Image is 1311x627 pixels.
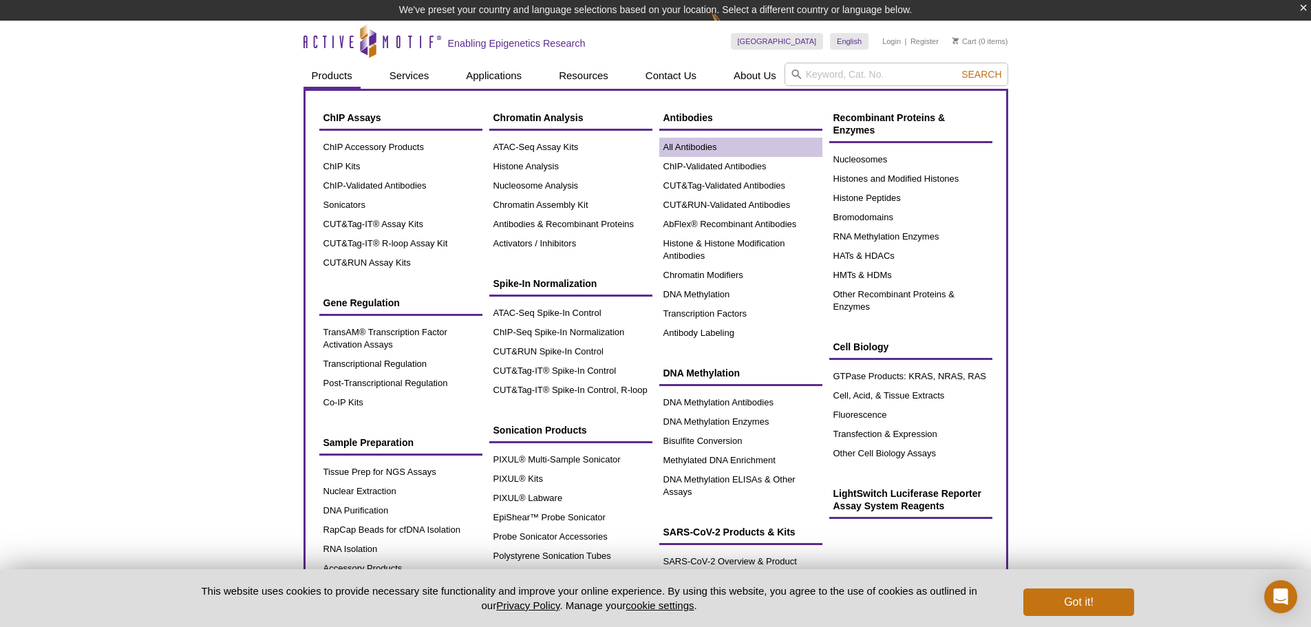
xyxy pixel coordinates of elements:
[829,285,992,317] a: Other Recombinant Proteins & Enzymes
[829,405,992,425] a: Fluorescence
[961,69,1001,80] span: Search
[833,488,981,511] span: LightSwitch Luciferase Reporter Assay System Reagents
[711,10,747,43] img: Change Here
[659,432,822,451] a: Bisulfite Conversion
[489,508,652,527] a: EpiShear™ Probe Sonicator
[637,63,705,89] a: Contact Us
[725,63,785,89] a: About Us
[551,63,617,89] a: Resources
[952,36,977,46] a: Cart
[489,546,652,566] a: Polystyrene Sonication Tubes
[323,112,381,123] span: ChIP Assays
[493,425,587,436] span: Sonication Products
[319,138,482,157] a: ChIP Accessory Products
[659,157,822,176] a: ChIP-Validated Antibodies
[303,63,361,89] a: Products
[319,105,482,131] a: ChIP Assays
[829,169,992,189] a: Histones and Modified Histones
[319,323,482,354] a: TransAM® Transcription Factor Activation Assays
[319,559,482,578] a: Accessory Products
[829,189,992,208] a: Histone Peptides
[952,33,1008,50] li: (0 items)
[458,63,530,89] a: Applications
[489,417,652,443] a: Sonication Products
[626,599,694,611] button: cookie settings
[829,246,992,266] a: HATs & HDACs
[659,393,822,412] a: DNA Methylation Antibodies
[833,112,946,136] span: Recombinant Proteins & Enzymes
[319,290,482,316] a: Gene Regulation
[905,33,907,50] li: |
[489,342,652,361] a: CUT&RUN Spike-In Control
[323,297,400,308] span: Gene Regulation
[1023,588,1133,616] button: Got it!
[489,157,652,176] a: Histone Analysis
[785,63,1008,86] input: Keyword, Cat. No.
[319,374,482,393] a: Post-Transcriptional Regulation
[659,412,822,432] a: DNA Methylation Enzymes
[659,215,822,234] a: AbFlex® Recombinant Antibodies
[829,334,992,360] a: Cell Biology
[489,270,652,297] a: Spike-In Normalization
[178,584,1001,613] p: This website uses cookies to provide necessary site functionality and improve your online experie...
[323,437,414,448] span: Sample Preparation
[489,489,652,508] a: PIXUL® Labware
[489,304,652,323] a: ATAC-Seq Spike-In Control
[319,234,482,253] a: CUT&Tag-IT® R-loop Assay Kit
[659,234,822,266] a: Histone & Histone Modification Antibodies
[663,368,740,379] span: DNA Methylation
[659,304,822,323] a: Transcription Factors
[493,278,597,289] span: Spike-In Normalization
[663,112,713,123] span: Antibodies
[489,176,652,195] a: Nucleosome Analysis
[659,451,822,470] a: Methylated DNA Enrichment
[319,176,482,195] a: ChIP-Validated Antibodies
[659,138,822,157] a: All Antibodies
[957,68,1005,81] button: Search
[659,285,822,304] a: DNA Methylation
[952,37,959,44] img: Your Cart
[882,36,901,46] a: Login
[1264,580,1297,613] div: Open Intercom Messenger
[319,540,482,559] a: RNA Isolation
[659,552,822,584] a: SARS-CoV-2 Overview & Product Data
[319,393,482,412] a: Co-IP Kits
[489,381,652,400] a: CUT&Tag-IT® Spike-In Control, R-loop
[489,215,652,234] a: Antibodies & Recombinant Proteins
[829,208,992,227] a: Bromodomains
[659,105,822,131] a: Antibodies
[319,195,482,215] a: Sonicators
[489,527,652,546] a: Probe Sonicator Accessories
[829,367,992,386] a: GTPase Products: KRAS, NRAS, RAS
[833,341,889,352] span: Cell Biology
[659,323,822,343] a: Antibody Labeling
[319,501,482,520] a: DNA Purification
[829,266,992,285] a: HMTs & HDMs
[319,520,482,540] a: RapCap Beads for cfDNA Isolation
[448,37,586,50] h2: Enabling Epigenetics Research
[319,463,482,482] a: Tissue Prep for NGS Assays
[319,215,482,234] a: CUT&Tag-IT® Assay Kits
[910,36,939,46] a: Register
[659,519,822,545] a: SARS-CoV-2 Products & Kits
[489,105,652,131] a: Chromatin Analysis
[829,480,992,519] a: LightSwitch Luciferase Reporter Assay System Reagents
[829,386,992,405] a: Cell, Acid, & Tissue Extracts
[663,527,796,538] span: SARS-CoV-2 Products & Kits
[319,482,482,501] a: Nuclear Extraction
[659,176,822,195] a: CUT&Tag-Validated Antibodies
[496,599,559,611] a: Privacy Policy
[319,157,482,176] a: ChIP Kits
[489,469,652,489] a: PIXUL® Kits
[829,444,992,463] a: Other Cell Biology Assays
[319,354,482,374] a: Transcriptional Regulation
[659,195,822,215] a: CUT&RUN-Validated Antibodies
[489,195,652,215] a: Chromatin Assembly Kit
[489,323,652,342] a: ChIP-Seq Spike-In Normalization
[659,266,822,285] a: Chromatin Modifiers
[319,429,482,456] a: Sample Preparation
[829,425,992,444] a: Transfection & Expression
[829,105,992,143] a: Recombinant Proteins & Enzymes
[493,112,584,123] span: Chromatin Analysis
[659,360,822,386] a: DNA Methylation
